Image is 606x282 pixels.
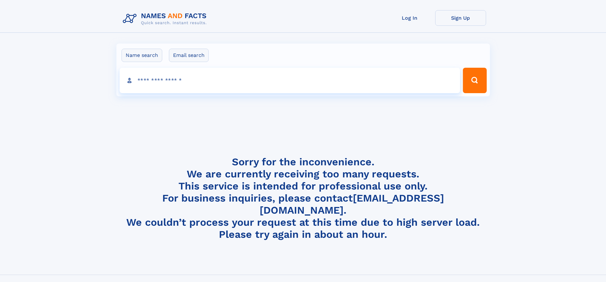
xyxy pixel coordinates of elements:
[384,10,435,26] a: Log In
[463,68,486,93] button: Search Button
[120,156,486,241] h4: Sorry for the inconvenience. We are currently receiving too many requests. This service is intend...
[169,49,209,62] label: Email search
[120,68,460,93] input: search input
[122,49,162,62] label: Name search
[260,192,444,216] a: [EMAIL_ADDRESS][DOMAIN_NAME]
[120,10,212,27] img: Logo Names and Facts
[435,10,486,26] a: Sign Up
